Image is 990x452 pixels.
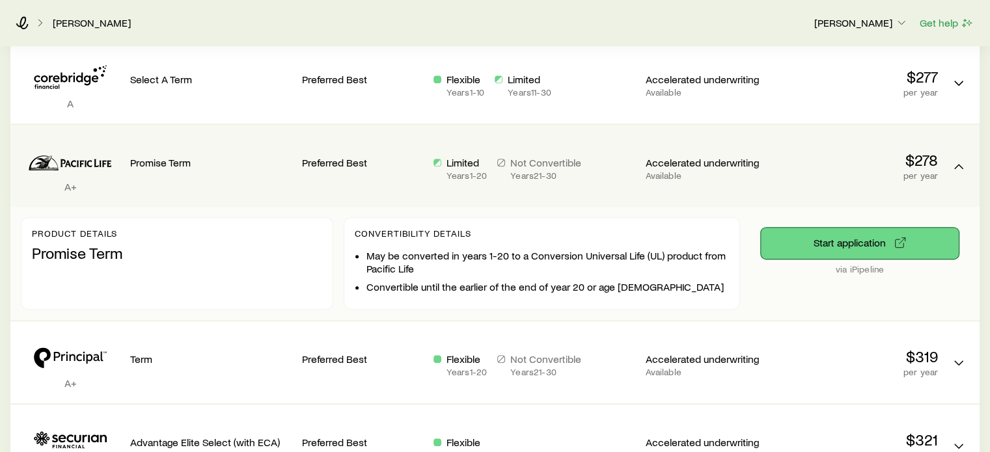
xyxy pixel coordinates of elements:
[777,170,938,181] p: per year
[447,156,487,169] p: Limited
[761,228,959,259] button: via iPipeline
[777,68,938,86] p: $277
[447,352,487,366] p: Flexible
[510,156,581,169] p: Not Convertible
[645,352,766,366] p: Accelerated underwriting
[130,352,292,366] p: Term
[510,170,581,181] p: Years 21 - 30
[130,436,292,449] p: Advantage Elite Select (with ECA)
[777,347,938,366] p: $319
[302,156,423,169] p: Preferred Best
[21,180,120,193] p: A+
[447,367,487,377] p: Years 1 - 20
[645,73,766,86] p: Accelerated underwriting
[130,73,292,86] p: Select A Term
[919,16,974,31] button: Get help
[777,367,938,377] p: per year
[510,352,581,366] p: Not Convertible
[366,249,729,275] li: May be converted in years 1-20 to a Conversion Universal Life (UL) product from Pacific Life
[447,87,484,98] p: Years 1 - 10
[814,16,908,29] p: [PERSON_NAME]
[302,436,423,449] p: Preferred Best
[355,228,729,239] p: Convertibility Details
[510,367,581,377] p: Years 21 - 30
[302,352,423,366] p: Preferred Best
[52,17,131,29] a: [PERSON_NAME]
[508,87,551,98] p: Years 11 - 30
[130,156,292,169] p: Promise Term
[508,73,551,86] p: Limited
[777,151,938,169] p: $278
[761,264,959,274] p: via iPipeline
[447,170,487,181] p: Years 1 - 20
[302,73,423,86] p: Preferred Best
[447,436,487,449] p: Flexible
[21,377,120,390] p: A+
[32,244,322,262] p: Promise Term
[645,436,766,449] p: Accelerated underwriting
[32,228,322,239] p: Product details
[777,431,938,449] p: $321
[645,156,766,169] p: Accelerated underwriting
[777,87,938,98] p: per year
[447,73,484,86] p: Flexible
[366,280,729,293] li: Convertible until the earlier of the end of year 20 or age [DEMOGRAPHIC_DATA]
[645,170,766,181] p: Available
[645,367,766,377] p: Available
[21,97,120,110] p: A
[645,87,766,98] p: Available
[814,16,909,31] button: [PERSON_NAME]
